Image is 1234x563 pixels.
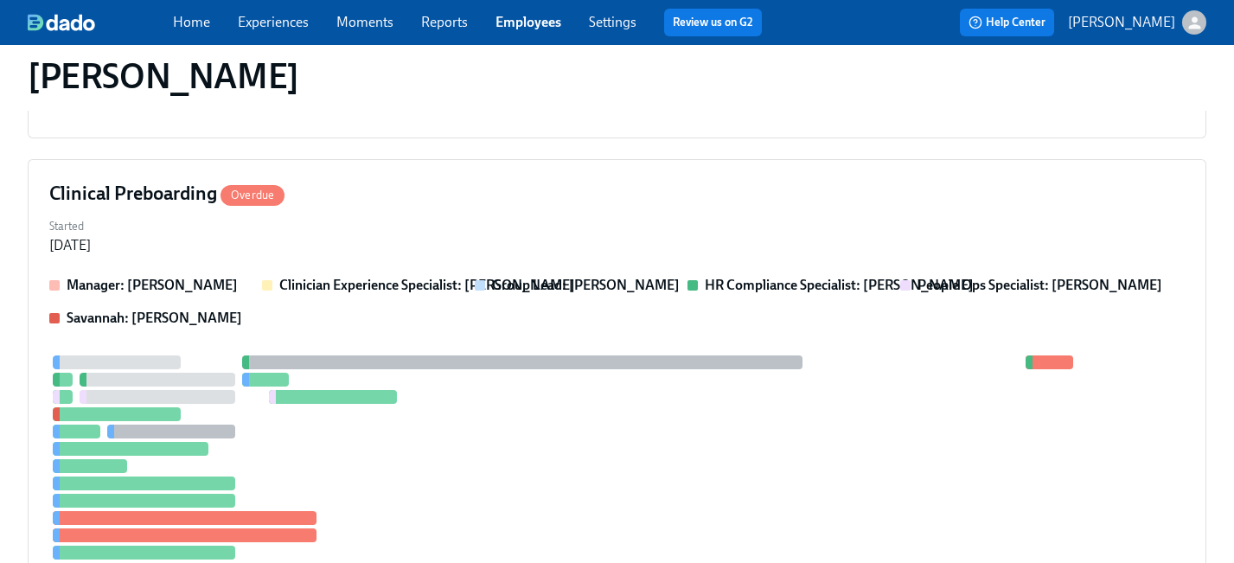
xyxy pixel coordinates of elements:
button: Help Center [960,9,1054,36]
h4: Clinical Preboarding [49,181,285,207]
a: Review us on G2 [673,14,753,31]
strong: Clinician Experience Specialist: [PERSON_NAME] [279,277,575,293]
a: Employees [496,14,561,30]
a: Experiences [238,14,309,30]
h1: [PERSON_NAME] [28,55,299,97]
strong: Savannah: [PERSON_NAME] [67,310,242,326]
a: dado [28,14,173,31]
div: [DATE] [49,236,91,255]
button: [PERSON_NAME] [1068,10,1206,35]
strong: HR Compliance Specialist: [PERSON_NAME] [705,277,974,293]
span: Help Center [969,14,1045,31]
strong: Group Lead: [PERSON_NAME] [492,277,680,293]
label: Started [49,217,91,236]
strong: People Ops Specialist: [PERSON_NAME] [918,277,1162,293]
a: Home [173,14,210,30]
img: dado [28,14,95,31]
button: Review us on G2 [664,9,762,36]
p: [PERSON_NAME] [1068,13,1175,32]
a: Reports [421,14,468,30]
a: Settings [589,14,636,30]
strong: Manager: [PERSON_NAME] [67,277,238,293]
a: Moments [336,14,393,30]
span: Overdue [221,189,285,202]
